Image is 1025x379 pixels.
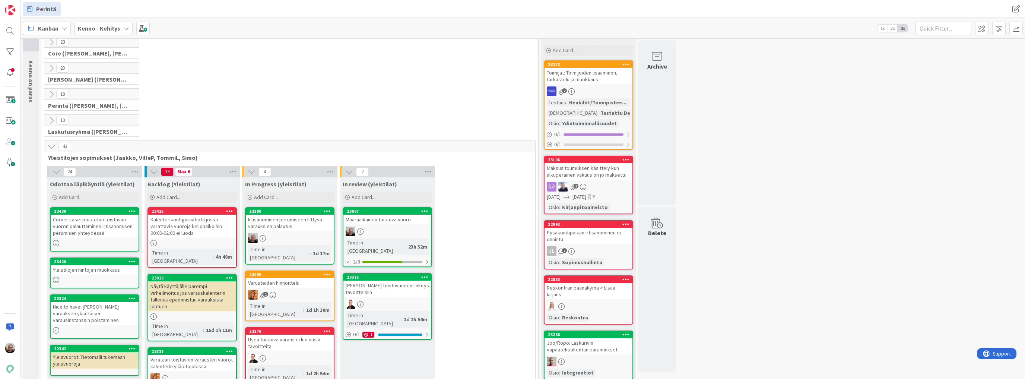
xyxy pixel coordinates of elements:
[263,292,268,297] span: 1
[548,62,632,67] div: 23273
[347,275,431,280] div: 23375
[5,364,15,374] img: avatar
[401,315,402,323] span: :
[248,290,258,300] img: TL
[560,313,590,322] div: Reskontra
[559,258,560,266] span: :
[545,221,632,244] div: 22993Pysäköintipaikan irtisanominen ei onnistu
[249,329,334,334] div: 23376
[48,76,130,83] span: Halti (Sebastian, VilleH, Riikka, Antti, MikkoV, PetriH, PetriM)
[51,345,139,352] div: 22342
[402,315,429,323] div: 1d 2h 54m
[343,273,432,340] a: 23375[PERSON_NAME] toistuvuuden linkitys tavoitteisiinVPTime in [GEOGRAPHIC_DATA]:1d 2h 54m0/11
[54,296,139,301] div: 23324
[547,301,556,311] img: SL
[51,302,139,325] div: Nice to have: [PERSON_NAME] varauksen yksittäisen varausinstanssin poistaminen
[547,246,556,256] div: JL
[554,130,561,138] span: 0 / 1
[898,25,908,32] span: 3x
[310,249,311,258] span: :
[78,25,120,32] b: Kenno - Kehitys
[353,258,360,266] span: 2/3
[545,182,632,192] div: JJ
[246,215,334,231] div: Irtisanomisen perumiseen liittyvä varauksien palautus
[560,203,610,211] div: Kirjanpitoaineisto
[558,182,568,192] img: JJ
[547,98,566,107] div: Testaus
[597,109,599,117] span: :
[352,194,375,200] span: Add Card...
[343,180,397,188] span: In review (yleistilat)
[545,61,632,68] div: 23273
[353,331,360,338] span: 0 / 1
[648,228,666,237] div: Delete
[343,330,431,339] div: 0/11
[148,281,236,311] div: Näytä käyttäjälle parempi virheilmoitus jos varauskalenterin tallenus epäonnistuu varauksista joh...
[346,239,405,255] div: Time in [GEOGRAPHIC_DATA]
[547,313,559,322] div: Osio
[915,22,971,35] input: Quick Filter...
[343,215,431,224] div: Määräaikainen toistuva vuoro
[51,208,139,238] div: 23439Corner case: poistetun toistuvan vuoron palauttaminen irtisanomisen perumisen yhteydessä
[554,140,561,148] span: 0 / 1
[343,274,431,297] div: 23375[PERSON_NAME] toistuvuuden linkitys tavoitteisiin
[161,167,174,176] span: 13
[51,208,139,215] div: 23439
[343,274,431,281] div: 23375
[545,357,632,366] div: HJ
[545,331,632,354] div: 23266Joo/Ropo: Laskurivin vapaatekstikentän parannukset
[593,193,595,201] div: Y
[560,369,596,377] div: Integraatiot
[50,258,139,288] a: 23426Yleistilojen hintojen muokkaus
[545,246,632,256] div: JL
[246,271,334,278] div: 23095
[213,253,214,261] span: :
[303,369,304,378] span: :
[51,265,139,275] div: Yleistilojen hintojen muokkaus
[254,194,278,200] span: Add Card...
[36,4,56,13] span: Perintä
[5,5,15,15] img: Visit kanbanzone.com
[346,299,355,309] img: VP
[547,203,559,211] div: Osio
[548,332,632,337] div: 23266
[58,142,71,151] span: 43
[248,353,258,363] img: VP
[50,180,135,188] span: Odottaa läpikäyntiä (yleistilat)
[547,369,559,377] div: Osio
[56,90,69,99] span: 18
[405,243,406,251] span: :
[572,193,586,201] span: [DATE]
[311,249,331,258] div: 1d 17m
[343,207,432,267] a: 23067Määräaikainen toistuva vuoroJHTime in [GEOGRAPHIC_DATA]:23h 32m2/3
[54,259,139,264] div: 23426
[50,345,139,376] a: 22342Yleisvuorot: Tietomalli tukemaan yleisvuoroja
[245,271,334,321] a: 23095Varusteiden hinnoitteluTLTime in [GEOGRAPHIC_DATA]:1d 1h 30m
[545,276,632,299] div: 22833Reskontran päänäkymä > Lisää kirjaus
[23,2,61,16] a: Perintä
[548,222,632,227] div: 22993
[54,346,139,351] div: 22342
[51,258,139,265] div: 23426
[152,275,236,281] div: 23026
[544,60,633,150] a: 23273Toimijat: Toimijoiden lisääminen, tarkastelu ja muokkausRSTestaus:Henkilöt/Toimipistee...[DE...
[548,277,632,282] div: 22833
[248,245,310,262] div: Time in [GEOGRAPHIC_DATA]
[51,258,139,275] div: 23426Yleistilojen hintojen muokkaus
[343,281,431,297] div: [PERSON_NAME] toistuvuuden linkitys tavoitteisiin
[545,276,632,283] div: 22833
[545,68,632,84] div: Toimijat: Toimijoiden lisääminen, tarkastelu ja muokkaus
[548,157,632,162] div: 23106
[54,209,139,214] div: 23439
[246,278,334,288] div: Varusteiden hinnoittelu
[544,156,633,214] a: 23106Maksusitoumuksen käsittely kun alkuperäinen vakuus on jo maksettuJJ[DATE][DATE]YOsio:Kirjanp...
[51,295,139,302] div: 23324
[406,243,429,251] div: 23h 32m
[59,194,83,200] span: Add Card...
[51,215,139,238] div: Corner case: poistetun toistuvan vuoron palauttaminen irtisanomisen perumisen yhteydessä
[545,157,632,180] div: 23106Maksusitoumuksen käsittely kun alkuperäinen vakuus on jo maksettu
[878,25,888,32] span: 1x
[248,302,303,318] div: Time in [GEOGRAPHIC_DATA]
[156,194,180,200] span: Add Card...
[545,130,632,139] div: 0/1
